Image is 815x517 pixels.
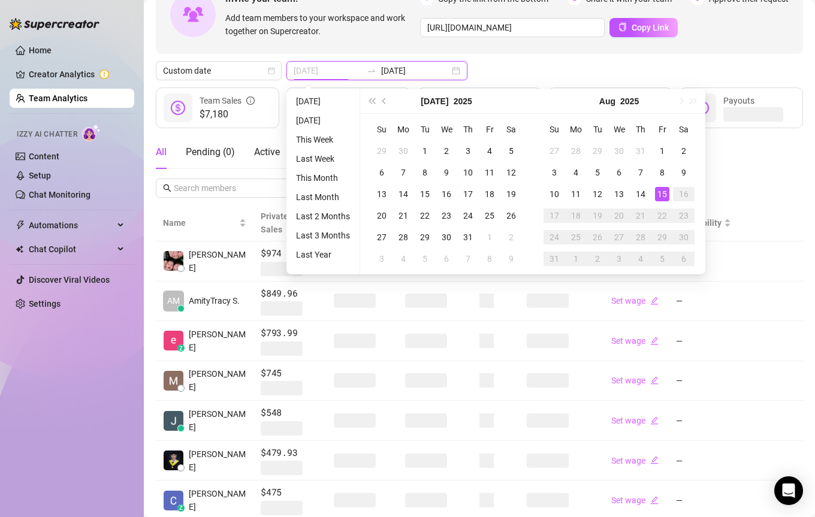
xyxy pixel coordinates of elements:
td: 2025-08-08 [479,248,500,270]
div: 3 [461,144,475,158]
span: [PERSON_NAME] [189,448,246,474]
td: 2025-09-06 [673,248,695,270]
td: 2025-09-01 [565,248,587,270]
td: 2025-07-14 [393,183,414,205]
div: 30 [396,144,410,158]
td: 2025-08-01 [479,226,500,248]
div: Team Sales [200,94,255,107]
td: 2025-07-01 [414,140,436,162]
th: Mo [565,119,587,140]
td: 2025-08-26 [587,226,608,248]
td: 2025-07-17 [457,183,479,205]
td: 2025-08-12 [587,183,608,205]
td: 2025-08-25 [565,226,587,248]
td: 2025-07-02 [436,140,457,162]
td: 2025-08-31 [544,248,565,270]
td: 2025-09-05 [651,248,673,270]
div: 19 [590,208,605,223]
div: 25 [569,230,583,244]
div: 17 [547,208,562,223]
td: — [669,321,738,361]
td: 2025-07-09 [436,162,457,183]
td: 2025-08-20 [608,205,630,226]
div: 17 [461,187,475,201]
td: 2025-08-21 [630,205,651,226]
div: 8 [482,252,497,266]
span: Name [163,216,237,229]
td: 2025-08-03 [544,162,565,183]
td: 2025-08-04 [393,248,414,270]
td: 2025-08-06 [436,248,457,270]
td: 2025-08-27 [608,226,630,248]
td: 2025-08-02 [673,140,695,162]
span: question-circle [523,87,531,114]
div: 3 [547,165,562,180]
div: 5 [590,165,605,180]
th: Su [371,119,393,140]
div: 11 [569,187,583,201]
div: 29 [375,144,389,158]
td: 2025-08-03 [371,248,393,270]
td: 2025-06-30 [393,140,414,162]
div: 31 [633,144,648,158]
div: 18 [569,208,583,223]
td: 2025-09-04 [630,248,651,270]
div: 10 [547,187,562,201]
td: 2025-07-15 [414,183,436,205]
li: [DATE] [291,94,355,108]
td: 2025-07-12 [500,162,522,183]
div: 3 [375,252,389,266]
div: 28 [633,230,648,244]
td: 2025-07-25 [479,205,500,226]
div: 23 [439,208,454,223]
td: 2025-08-14 [630,183,651,205]
span: to [367,66,376,75]
a: Settings [29,299,61,309]
th: Sa [500,119,522,140]
div: 15 [418,187,432,201]
td: 2025-08-04 [565,162,587,183]
div: 6 [439,252,454,266]
a: Set wageedit [611,456,659,465]
td: 2025-07-30 [436,226,457,248]
td: 2025-07-28 [393,226,414,248]
div: 2 [590,252,605,266]
div: 6 [375,165,389,180]
td: 2025-08-23 [673,205,695,226]
td: 2025-07-29 [587,140,608,162]
td: — [669,282,738,322]
div: 5 [418,252,432,266]
img: AI Chatter [82,124,101,141]
div: 25 [482,208,497,223]
th: Sa [673,119,695,140]
th: Name [156,205,253,241]
td: 2025-07-21 [393,205,414,226]
span: [PERSON_NAME] [189,367,246,394]
div: 9 [677,165,691,180]
div: 28 [396,230,410,244]
span: AM [167,294,180,307]
span: $7,180 [200,107,255,122]
button: Choose a year [620,89,639,113]
span: search [163,184,171,192]
td: 2025-07-31 [457,226,479,248]
td: 2025-07-07 [393,162,414,183]
div: 22 [418,208,432,223]
th: Fr [651,119,673,140]
div: 8 [418,165,432,180]
div: z [177,344,185,352]
div: 6 [677,252,691,266]
div: 1 [482,230,497,244]
span: $548 [261,406,319,420]
td: 2025-08-19 [587,205,608,226]
div: 2 [439,144,454,158]
button: Choose a month [599,89,615,113]
a: Discover Viral Videos [29,275,110,285]
td: 2025-08-11 [565,183,587,205]
div: 2 [504,230,518,244]
td: 2025-07-08 [414,162,436,183]
td: 2025-07-29 [414,226,436,248]
img: Chat Copilot [16,245,23,253]
div: 29 [590,144,605,158]
span: $745 [261,366,319,380]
